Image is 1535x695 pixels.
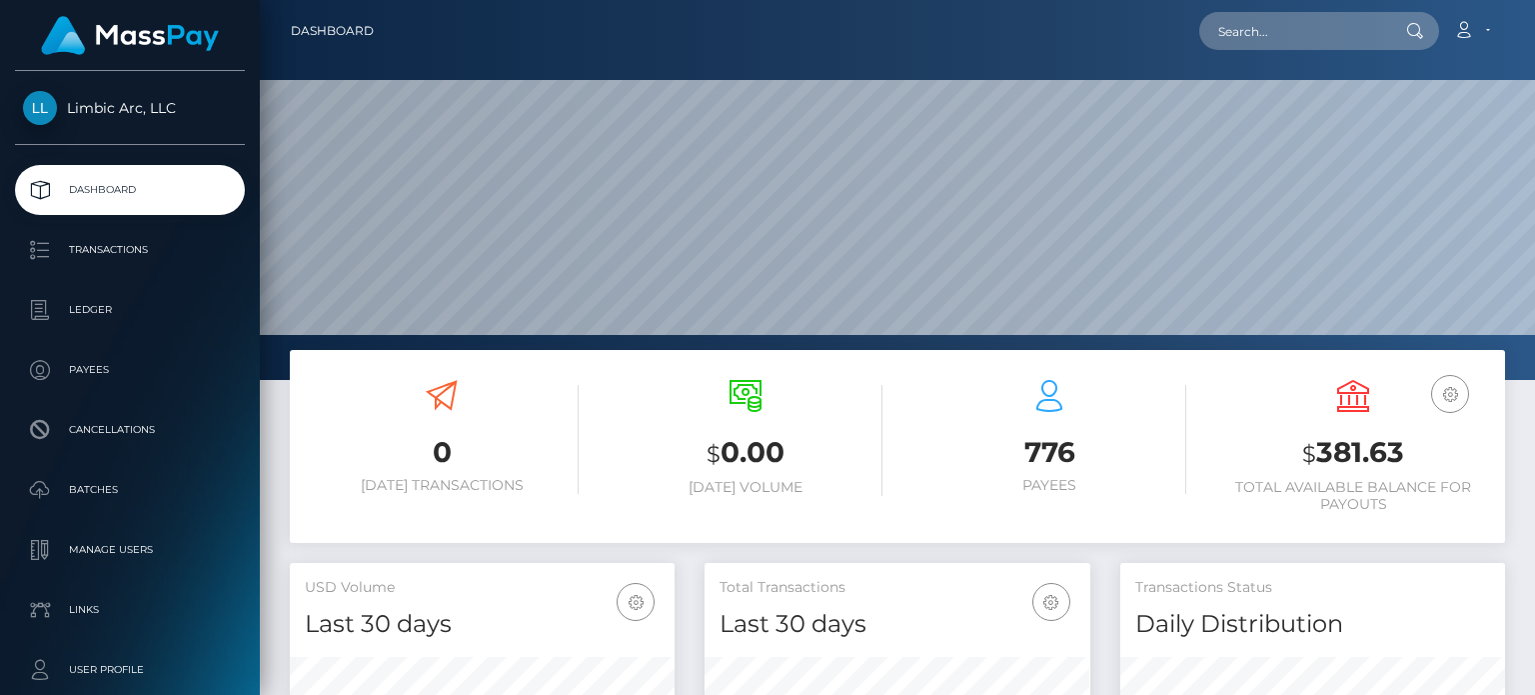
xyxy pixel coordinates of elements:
[1135,607,1490,642] h4: Daily Distribution
[305,578,660,598] h5: USD Volume
[609,433,882,474] h3: 0.00
[15,405,245,455] a: Cancellations
[23,91,57,125] img: Limbic Arc, LLC
[305,607,660,642] h4: Last 30 days
[15,525,245,575] a: Manage Users
[1216,433,1490,474] h3: 381.63
[720,607,1074,642] h4: Last 30 days
[41,16,219,55] img: MassPay Logo
[23,175,237,205] p: Dashboard
[15,165,245,215] a: Dashboard
[305,477,579,494] h6: [DATE] Transactions
[720,578,1074,598] h5: Total Transactions
[15,99,245,117] span: Limbic Arc, LLC
[15,225,245,275] a: Transactions
[23,355,237,385] p: Payees
[23,235,237,265] p: Transactions
[23,535,237,565] p: Manage Users
[609,479,882,496] h6: [DATE] Volume
[707,440,721,468] small: $
[23,655,237,685] p: User Profile
[305,433,579,472] h3: 0
[15,645,245,695] a: User Profile
[23,475,237,505] p: Batches
[15,465,245,515] a: Batches
[23,415,237,445] p: Cancellations
[1302,440,1316,468] small: $
[912,433,1186,472] h3: 776
[1135,578,1490,598] h5: Transactions Status
[1199,12,1387,50] input: Search...
[23,295,237,325] p: Ledger
[291,10,374,52] a: Dashboard
[23,595,237,625] p: Links
[15,345,245,395] a: Payees
[912,477,1186,494] h6: Payees
[15,285,245,335] a: Ledger
[1216,479,1490,513] h6: Total Available Balance for Payouts
[15,585,245,635] a: Links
